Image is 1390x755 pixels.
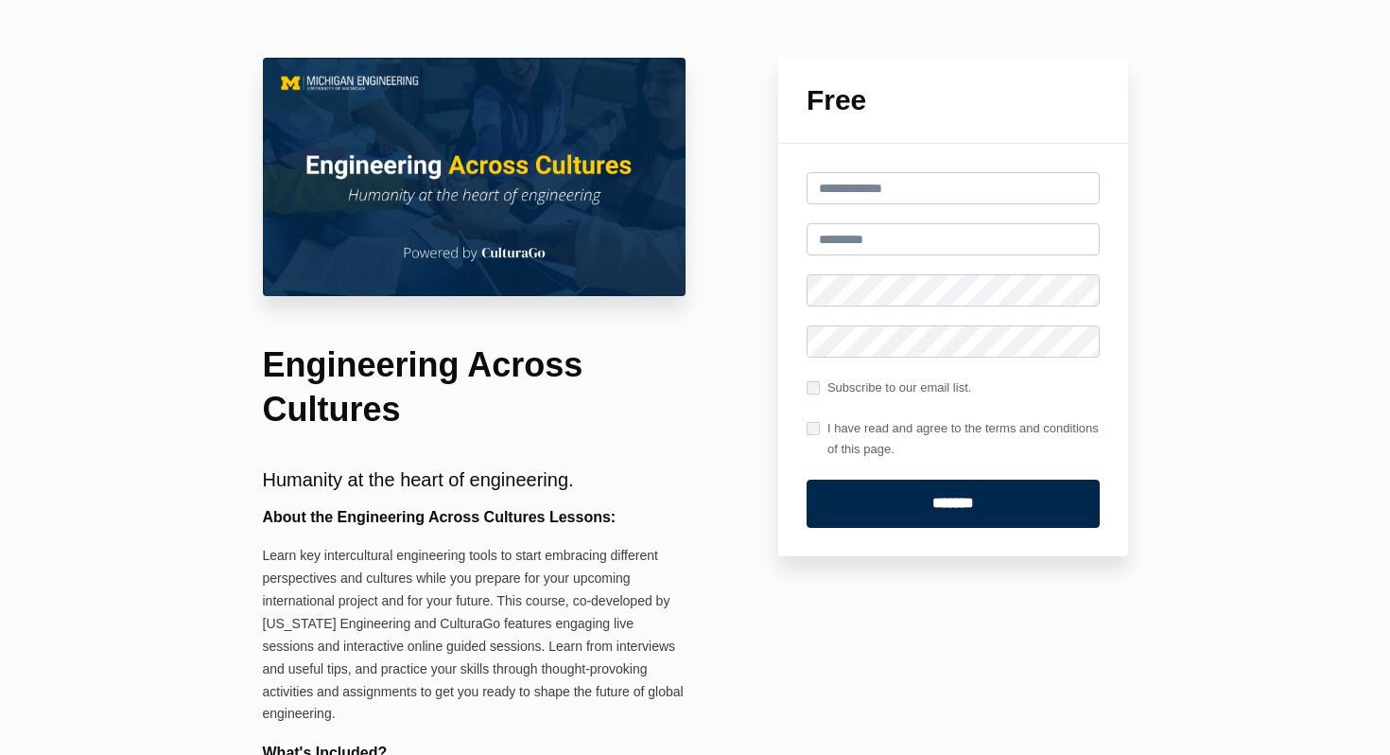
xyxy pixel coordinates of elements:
[263,548,684,722] span: Learn key intercultural engineering tools to start embracing different perspectives and cultures ...
[807,86,1100,114] h1: Free
[807,377,971,398] label: Subscribe to our email list.
[263,469,574,490] span: Humanity at the heart of engineering.
[807,381,820,395] input: Subscribe to our email list.
[263,58,686,296] img: 02d04e1-0800-2025-a72d-d03204e05687_Course_Main_Image.png
[807,418,1100,460] label: I have read and agree to the terms and conditions of this page.
[263,343,686,432] h1: Engineering Across Cultures
[807,422,820,435] input: I have read and agree to the terms and conditions of this page.
[263,509,617,525] b: About the Engineering Across Cultures Lessons:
